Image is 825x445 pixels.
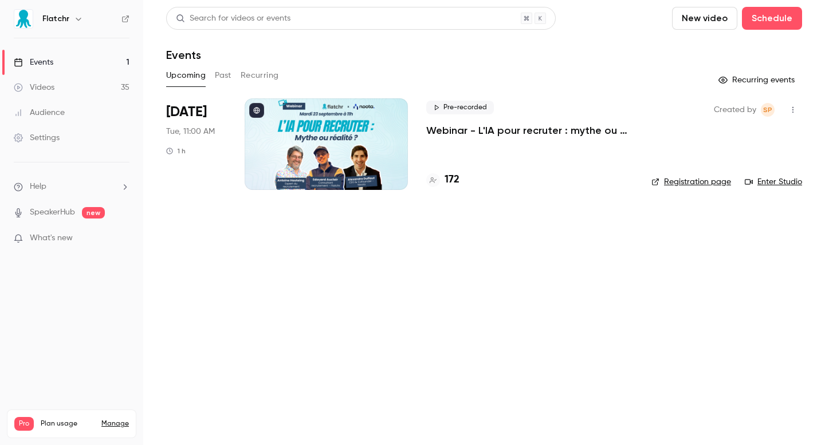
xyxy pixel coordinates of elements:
[745,176,802,188] a: Enter Studio
[14,82,54,93] div: Videos
[166,126,215,137] span: Tue, 11:00 AM
[176,13,290,25] div: Search for videos or events
[14,107,65,118] div: Audience
[166,66,206,85] button: Upcoming
[166,146,186,156] div: 1 h
[42,13,69,25] h6: Flatchr
[30,181,46,193] span: Help
[215,66,231,85] button: Past
[713,71,802,89] button: Recurring events
[14,10,33,28] img: Flatchr
[714,103,756,117] span: Created by
[30,206,75,218] a: SpeakerHub
[761,103,775,117] span: Sylvain Paulet
[742,7,802,30] button: Schedule
[14,132,60,144] div: Settings
[166,98,226,190] div: Sep 23 Tue, 11:00 AM (Europe/Paris)
[30,232,73,244] span: What's new
[241,66,279,85] button: Recurring
[41,419,95,428] span: Plan usage
[426,124,633,137] a: Webinar - L'IA pour recruter : mythe ou réalité ?
[166,103,207,121] span: [DATE]
[82,207,105,218] span: new
[14,417,34,431] span: Pro
[763,103,772,117] span: SP
[116,233,129,244] iframe: Noticeable Trigger
[14,57,53,68] div: Events
[14,181,129,193] li: help-dropdown-opener
[426,101,494,114] span: Pre-recorded
[101,419,129,428] a: Manage
[672,7,737,30] button: New video
[166,48,201,62] h1: Events
[445,172,459,188] h4: 172
[651,176,731,188] a: Registration page
[426,172,459,188] a: 172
